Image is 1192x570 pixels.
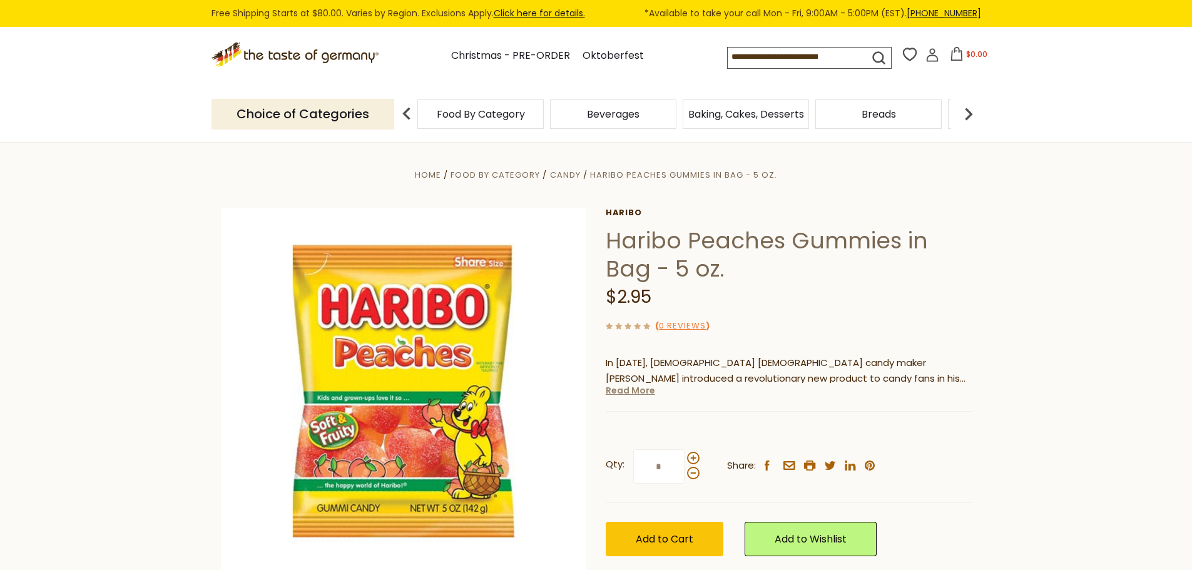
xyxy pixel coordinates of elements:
h1: Haribo Peaches Gummies in Bag - 5 oz. [606,226,972,283]
a: Beverages [587,109,639,119]
span: Add to Cart [636,532,693,546]
p: In [DATE], [DEMOGRAPHIC_DATA] [DEMOGRAPHIC_DATA] candy maker [PERSON_NAME] introduced a revolutio... [606,355,972,387]
button: Add to Cart [606,522,723,556]
img: previous arrow [394,101,419,126]
span: $2.95 [606,285,651,309]
span: $0.00 [966,49,987,59]
a: Food By Category [451,169,540,181]
a: Breads [862,109,896,119]
p: Choice of Categories [211,99,394,130]
input: Qty: [633,449,685,484]
img: next arrow [956,101,981,126]
a: Add to Wishlist [745,522,877,556]
button: $0.00 [942,47,995,66]
strong: Qty: [606,457,624,472]
a: Home [415,169,441,181]
a: Candy [550,169,581,181]
div: Free Shipping Starts at $80.00. Varies by Region. Exclusions Apply. [211,6,981,21]
a: Baking, Cakes, Desserts [688,109,804,119]
span: *Available to take your call Mon - Fri, 9:00AM - 5:00PM (EST). [644,6,981,21]
span: ( ) [655,320,710,332]
a: Food By Category [437,109,525,119]
a: Haribo [606,208,972,218]
a: Click here for details. [494,7,585,19]
a: 0 Reviews [659,320,706,333]
a: Christmas - PRE-ORDER [451,48,570,64]
a: Read More [606,384,655,397]
a: [PHONE_NUMBER] [907,7,981,19]
a: Oktoberfest [583,48,644,64]
a: Haribo Peaches Gummies in Bag - 5 oz. [590,169,777,181]
span: Share: [727,458,756,474]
